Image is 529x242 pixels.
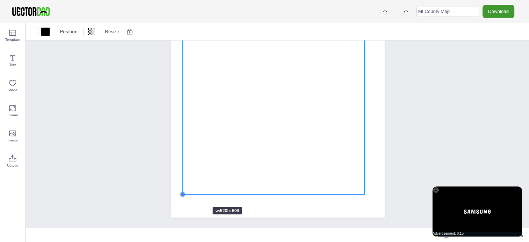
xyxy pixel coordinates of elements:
span: Frame [8,112,18,118]
span: Template [5,37,20,43]
div: Video Player [433,186,522,237]
span: Shape [8,87,17,93]
div: w: 520 h: 603 [213,207,242,214]
div: X [433,187,439,193]
span: Text [9,62,16,68]
input: template name [416,7,479,16]
iframe: Advertisement [433,186,522,237]
button: Download [482,5,514,18]
div: Advertisement: 0:15 [433,232,522,235]
button: Resize [102,26,122,37]
span: Upload [7,163,19,168]
img: VectorDad-1.png [11,6,51,17]
span: Position [58,28,79,35]
span: Image [8,138,17,143]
